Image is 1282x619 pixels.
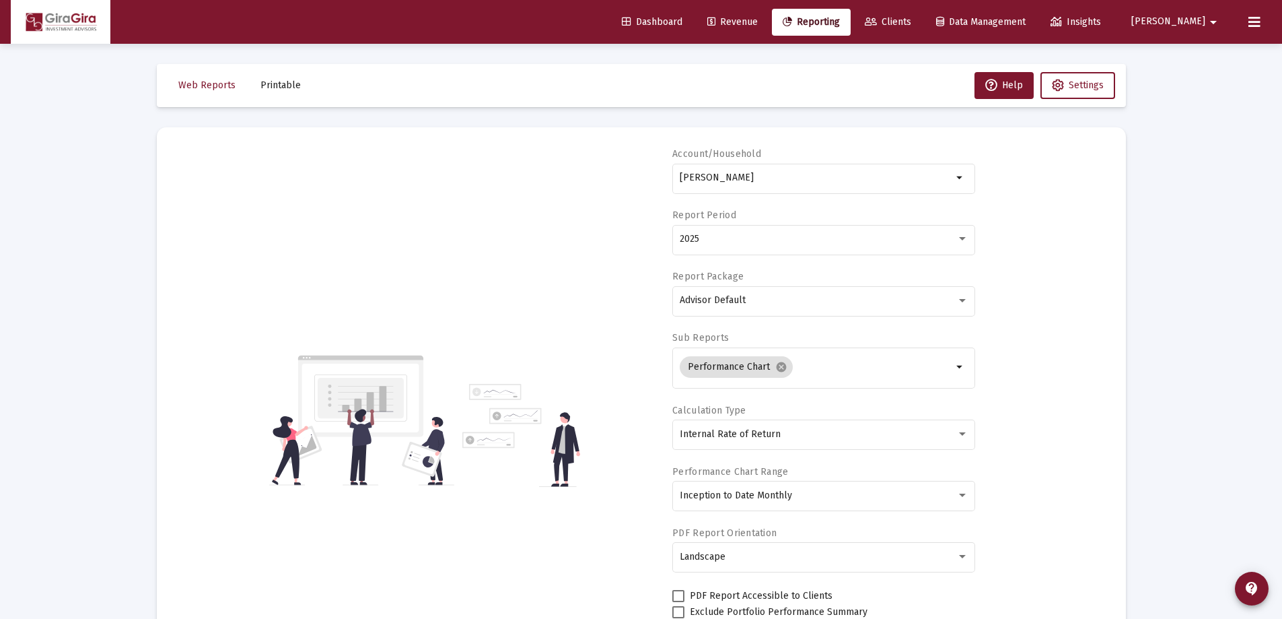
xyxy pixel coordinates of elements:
a: Reporting [772,9,851,36]
mat-icon: arrow_drop_down [952,359,968,375]
label: Report Period [672,209,736,221]
mat-chip: Performance Chart [680,356,793,378]
span: Printable [260,79,301,91]
a: Data Management [925,9,1036,36]
span: Clients [865,16,911,28]
label: Sub Reports [672,332,729,344]
button: Web Reports [168,72,246,99]
img: reporting [269,354,454,487]
button: [PERSON_NAME] [1115,8,1238,35]
img: Dashboard [21,9,100,36]
span: Revenue [707,16,758,28]
button: Settings [1040,72,1115,99]
label: Account/Household [672,148,761,160]
span: Settings [1069,79,1104,91]
span: Advisor Default [680,294,746,306]
mat-icon: contact_support [1244,581,1260,597]
a: Clients [854,9,922,36]
mat-icon: arrow_drop_down [952,170,968,186]
span: Data Management [936,16,1026,28]
span: 2025 [680,233,699,245]
button: Printable [250,72,312,99]
span: Inception to Date Monthly [680,490,792,501]
label: Calculation Type [672,405,746,416]
span: Internal Rate of Return [680,428,781,440]
img: reporting-alt [462,384,580,487]
label: Report Package [672,271,744,282]
mat-icon: cancel [775,361,787,373]
mat-icon: arrow_drop_down [1205,9,1221,36]
span: Web Reports [178,79,236,91]
span: [PERSON_NAME] [1131,16,1205,28]
span: Landscape [680,551,725,562]
span: Reporting [783,16,840,28]
span: Dashboard [622,16,682,28]
button: Help [974,72,1034,99]
label: Performance Chart Range [672,466,788,478]
span: Help [985,79,1023,91]
a: Dashboard [611,9,693,36]
mat-chip-list: Selection [680,354,952,381]
input: Search or select an account or household [680,172,952,183]
a: Insights [1040,9,1112,36]
span: Insights [1050,16,1101,28]
span: PDF Report Accessible to Clients [690,588,832,604]
label: PDF Report Orientation [672,527,777,539]
a: Revenue [697,9,769,36]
